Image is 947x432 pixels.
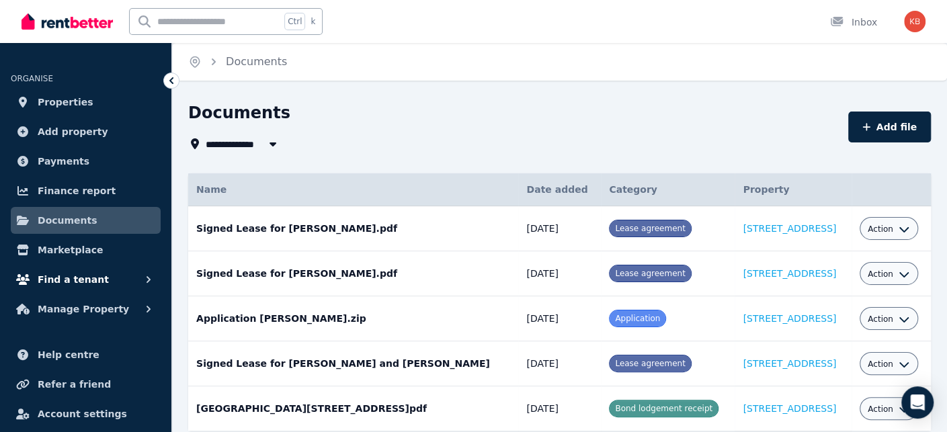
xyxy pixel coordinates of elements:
[868,359,893,370] span: Action
[38,271,109,288] span: Find a tenant
[518,251,601,296] td: [DATE]
[743,403,836,414] a: [STREET_ADDRESS]
[11,207,161,234] a: Documents
[615,224,685,233] span: Lease agreement
[38,124,108,140] span: Add property
[868,269,909,279] button: Action
[11,266,161,293] button: Find a tenant
[518,341,601,386] td: [DATE]
[38,376,111,392] span: Refer a friend
[743,223,836,234] a: [STREET_ADDRESS]
[868,359,909,370] button: Action
[188,386,518,431] td: [GEOGRAPHIC_DATA][STREET_ADDRESS]pdf
[172,43,303,81] nav: Breadcrumb
[868,314,893,325] span: Action
[38,153,89,169] span: Payments
[868,224,909,234] button: Action
[868,224,893,234] span: Action
[901,386,934,419] div: Open Intercom Messenger
[615,314,660,323] span: Application
[38,301,129,317] span: Manage Property
[743,358,836,369] a: [STREET_ADDRESS]
[743,313,836,324] a: [STREET_ADDRESS]
[848,112,931,142] button: Add file
[11,177,161,204] a: Finance report
[11,89,161,116] a: Properties
[518,386,601,431] td: [DATE]
[188,206,518,251] td: Signed Lease for [PERSON_NAME].pdf
[615,359,685,368] span: Lease agreement
[38,212,97,228] span: Documents
[868,404,909,415] button: Action
[904,11,925,32] img: Ky Best
[518,296,601,341] td: [DATE]
[38,183,116,199] span: Finance report
[11,74,53,83] span: ORGANISE
[868,314,909,325] button: Action
[284,13,305,30] span: Ctrl
[188,102,290,124] h1: Documents
[615,404,712,413] span: Bond lodgement receipt
[226,55,287,68] a: Documents
[11,400,161,427] a: Account settings
[868,269,893,279] span: Action
[38,406,127,422] span: Account settings
[735,173,852,206] th: Property
[11,296,161,322] button: Manage Property
[188,296,518,341] td: Application [PERSON_NAME].zip
[22,11,113,32] img: RentBetter
[11,341,161,368] a: Help centre
[11,371,161,398] a: Refer a friend
[830,15,877,29] div: Inbox
[188,341,518,386] td: Signed Lease for [PERSON_NAME] and [PERSON_NAME]
[38,94,93,110] span: Properties
[868,404,893,415] span: Action
[615,269,685,278] span: Lease agreement
[601,173,735,206] th: Category
[743,268,836,279] a: [STREET_ADDRESS]
[38,347,99,363] span: Help centre
[188,251,518,296] td: Signed Lease for [PERSON_NAME].pdf
[38,242,103,258] span: Marketplace
[518,206,601,251] td: [DATE]
[11,118,161,145] a: Add property
[11,148,161,175] a: Payments
[311,16,315,27] span: k
[11,236,161,263] a: Marketplace
[196,184,227,195] span: Name
[518,173,601,206] th: Date added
